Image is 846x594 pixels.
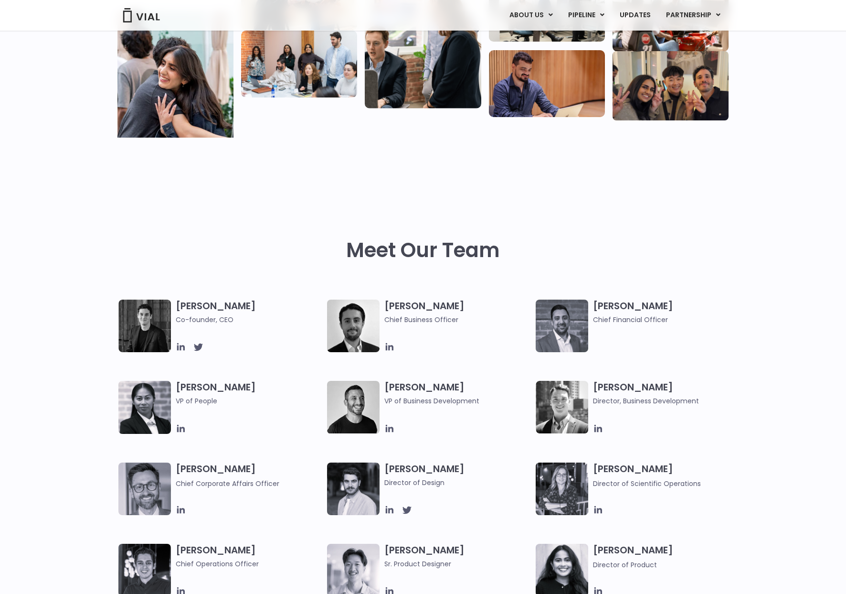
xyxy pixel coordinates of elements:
h3: [PERSON_NAME] [384,544,531,569]
img: Man working at a computer [489,50,605,117]
span: Director of Design [384,477,531,488]
a: PIPELINEMenu Toggle [560,7,612,23]
img: Headshot of smiling man named Samir [536,300,588,352]
img: Group of 3 people smiling holding up the peace sign [613,51,729,120]
img: A black and white photo of a man in a suit attending a Summit. [118,300,171,352]
span: Sr. Product Designer [384,559,531,569]
h3: [PERSON_NAME] [176,544,322,569]
a: UPDATES [612,7,658,23]
img: Vial Logo [122,8,160,22]
span: VP of People [176,396,322,406]
a: PARTNERSHIPMenu Toggle [658,7,728,23]
h3: [PERSON_NAME] [593,300,740,325]
img: A black and white photo of a smiling man in a suit at ARVO 2023. [536,381,588,433]
span: Director of Product [593,560,657,570]
span: Chief Business Officer [384,314,531,325]
img: Headshot of smiling man named Albert [327,463,380,515]
span: Director, Business Development [593,396,740,406]
h3: [PERSON_NAME] [593,463,740,489]
h3: [PERSON_NAME] [384,463,531,488]
h3: [PERSON_NAME] [176,463,322,489]
img: Headshot of smiling woman named Sarah [536,463,588,515]
span: Director of Scientific Operations [593,479,701,488]
h3: [PERSON_NAME] [593,381,740,406]
img: Catie [118,381,171,434]
span: Chief Corporate Affairs Officer [176,479,279,488]
img: A black and white photo of a man in a suit holding a vial. [327,300,380,352]
h3: [PERSON_NAME] [176,300,322,325]
h3: [PERSON_NAME] [593,544,740,570]
span: VP of Business Development [384,396,531,406]
a: ABOUT USMenu Toggle [502,7,560,23]
img: Vial Life [117,11,233,155]
span: Co-founder, CEO [176,314,322,325]
h3: [PERSON_NAME] [384,300,531,325]
h3: [PERSON_NAME] [176,381,322,420]
img: Paolo-M [118,463,171,515]
h2: Meet Our Team [346,239,500,262]
span: Chief Operations Officer [176,559,322,569]
img: Eight people standing and sitting in an office [241,31,357,97]
h3: [PERSON_NAME] [384,381,531,406]
img: A black and white photo of a man smiling. [327,381,380,433]
span: Chief Financial Officer [593,314,740,325]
